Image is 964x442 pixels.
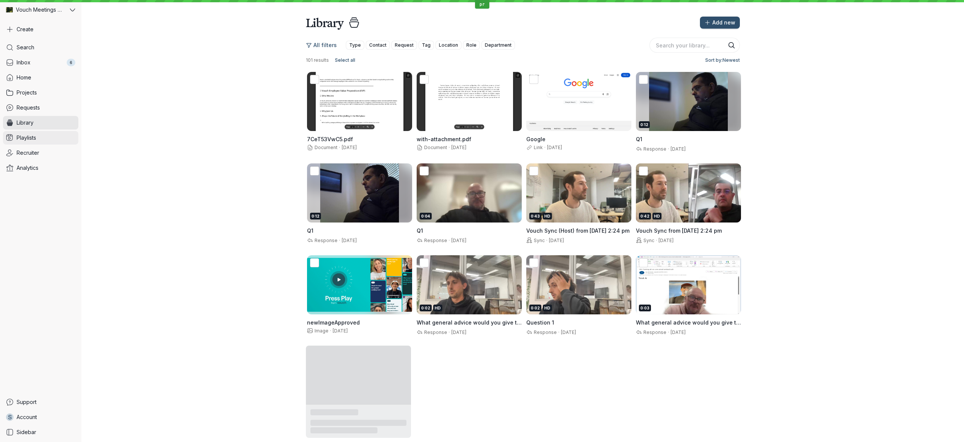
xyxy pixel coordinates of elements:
button: Type [346,41,364,50]
span: Q1 [307,227,313,234]
button: Contact [366,41,390,50]
div: 0:12 [310,213,321,219]
span: [DATE] [342,145,357,150]
span: Q1 [636,136,642,142]
div: 0:43 [529,213,541,219]
span: [DATE] [451,329,466,335]
span: Analytics [17,164,38,172]
button: Role [463,41,480,50]
div: 0:12 [639,121,650,128]
span: Projects [17,89,37,96]
span: · [654,238,658,244]
span: · [666,146,671,152]
a: Library [3,116,78,130]
span: Add new [712,19,735,26]
span: Select all [335,56,355,64]
span: [DATE] [671,146,686,152]
span: ‍What general advice would you give to new hires? [636,319,741,333]
button: Select all [332,56,358,65]
span: Vouch Sync (Host) from [DATE] 2:24 pm [526,227,629,234]
span: · [328,328,333,334]
span: [DATE] [561,329,576,335]
span: Document [307,145,338,150]
span: Vouch Sync from [DATE] 2:24 pm [636,227,722,234]
img: Vouch Meetings Demo avatar [6,6,13,13]
span: Tag [422,41,431,49]
span: · [557,329,561,335]
span: Search [17,44,34,51]
span: Contact [369,41,387,49]
span: All filters [313,41,337,49]
span: with-attachment.pdf [417,136,471,142]
span: Role [466,41,477,49]
a: Support [3,395,78,409]
div: 0:03 [639,305,651,311]
span: Department [485,41,512,49]
span: Recruiter [17,149,39,157]
span: Sync [532,238,545,243]
a: Inbox6 [3,56,78,69]
span: [DATE] [333,328,348,334]
button: Location [435,41,461,50]
span: Create [17,26,34,33]
span: Account [17,413,37,421]
div: HD [652,213,662,219]
div: HD [433,305,442,311]
span: Home [17,74,31,81]
span: · [447,145,451,151]
span: 7CeT53VwC5.pdf [307,136,353,142]
h3: Vouch Sync (Host) from 30 July 2025 at 2:24 pm [526,227,631,235]
button: Create [3,23,78,36]
div: HD [543,213,552,219]
span: Sidebar [17,428,36,436]
span: Request [395,41,414,49]
span: [DATE] [671,329,686,335]
span: [DATE] [658,238,674,243]
span: Sort by: Newest [705,56,740,64]
span: Support [17,398,37,406]
button: Department [481,41,515,50]
span: [DATE] [342,238,357,243]
span: Response [423,329,447,335]
span: Image [307,328,328,334]
h1: Library [306,15,344,30]
span: Playlists [17,134,36,142]
button: Tag [419,41,434,50]
span: Vouch Meetings Demo [16,6,64,14]
span: Response [532,329,557,335]
span: Question 1 [526,319,554,326]
a: Projects [3,86,78,99]
span: [DATE] [451,238,466,243]
span: Q1 [417,227,423,234]
span: ‍What general advice would you give to new hires? [417,319,522,333]
a: SAccount [3,410,78,424]
div: HD [543,305,552,311]
div: 0:42 [639,213,651,219]
button: Add new [700,17,740,29]
span: Sync [642,238,654,243]
span: · [545,238,549,244]
div: 0:02 [529,305,541,311]
h3: Vouch Sync from 30 July 2025 at 2:24 pm [636,227,741,235]
span: · [666,329,671,335]
a: Requests [3,101,78,114]
span: [DATE] [547,145,562,150]
span: · [447,238,451,244]
span: Response [423,238,447,243]
span: Document [417,145,447,150]
button: Sort by:Newest [702,56,740,65]
span: 101 results [306,57,329,63]
button: Request [391,41,417,50]
input: Search your library... [649,38,740,53]
span: · [338,238,342,244]
span: S [8,413,12,421]
a: Sidebar [3,425,78,439]
span: Library [17,119,34,127]
span: Response [313,238,338,243]
span: Response [642,329,666,335]
span: Link [526,145,543,150]
div: Vouch Meetings Demo [3,3,68,17]
h3: ‍What general advice would you give to new hires? [636,319,741,326]
a: Analytics [3,161,78,175]
span: · [338,145,342,151]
